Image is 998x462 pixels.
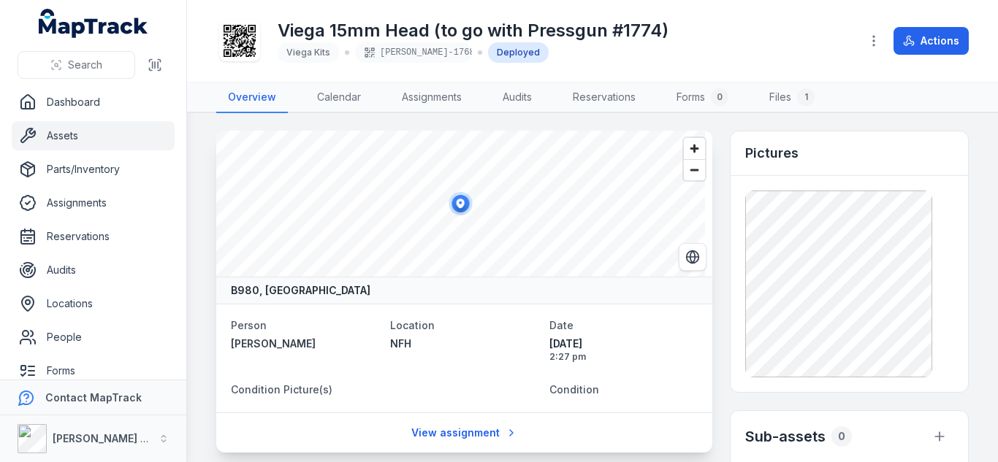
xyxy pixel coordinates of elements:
div: 0 [711,88,728,106]
a: Reservations [561,82,647,113]
span: [DATE] [549,336,697,351]
a: Reservations [12,222,175,251]
span: Person [231,319,267,331]
button: Zoom in [684,138,705,159]
h3: Pictures [745,143,799,163]
a: People [12,323,175,352]
a: Assignments [390,82,473,113]
a: Calendar [305,82,373,113]
strong: [PERSON_NAME] Air [53,432,154,444]
a: Files1 [758,82,826,113]
button: Switch to Satellite View [679,243,706,271]
a: Forms [12,356,175,385]
span: Search [68,58,102,72]
a: Assignments [12,188,175,217]
div: Deployed [488,42,549,63]
button: Actions [894,27,969,55]
span: Date [549,319,574,331]
a: Dashboard [12,88,175,117]
a: Overview [216,82,288,113]
a: Forms0 [665,82,740,113]
a: Audits [12,255,175,285]
span: Condition [549,383,599,396]
a: Parts/Inventory [12,155,175,184]
strong: B980, [GEOGRAPHIC_DATA] [231,283,370,298]
a: Assets [12,121,175,150]
a: View assignment [402,419,527,447]
a: NFH [390,336,538,351]
div: 1 [797,88,815,106]
span: Condition Picture(s) [231,383,332,396]
a: [PERSON_NAME] [231,336,378,351]
a: Locations [12,289,175,318]
a: Audits [491,82,544,113]
h1: Viega 15mm Head (to go with Pressgun #1774) [278,19,668,42]
canvas: Map [216,131,705,277]
span: 2:27 pm [549,351,697,363]
div: 0 [831,426,852,447]
button: Search [18,51,135,79]
span: Viega Kits [286,47,330,58]
button: Zoom out [684,159,705,180]
span: NFH [390,337,411,350]
a: MapTrack [39,9,148,38]
time: 16/06/2025, 2:27:23 pm [549,336,697,363]
span: Location [390,319,435,331]
strong: Contact MapTrack [45,391,142,404]
h2: Sub-assets [745,426,826,447]
div: [PERSON_NAME]-1768 [355,42,472,63]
